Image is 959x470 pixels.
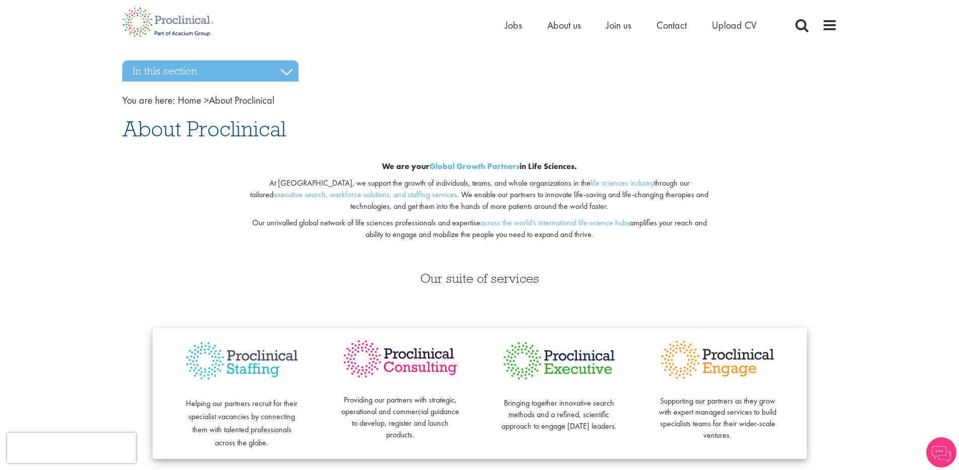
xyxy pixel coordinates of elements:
img: Proclinical Engage [658,338,777,381]
a: breadcrumb link to Home [178,94,201,107]
span: About Proclinical [122,115,286,142]
p: Our unrivalled global network of life sciences professionals and expertise amplifies your reach a... [244,217,715,241]
h3: In this section [122,60,299,82]
span: You are here: [122,94,175,107]
span: > [204,94,209,107]
img: Proclinical Staffing [183,338,301,384]
span: Helping our partners recruit for their specialist vacancies by connecting them with talented prof... [186,398,298,448]
a: Jobs [505,19,522,32]
a: Contact [656,19,687,32]
a: life sciences industry [591,178,654,188]
a: across the world's international life science hubs [480,217,630,228]
a: Upload CV [712,19,757,32]
p: Bringing together innovative search methods and a refined, scientific approach to engage [DATE] l... [500,386,618,432]
span: About Proclinical [178,94,274,107]
iframe: reCAPTCHA [7,433,136,463]
img: Chatbot [926,437,956,467]
img: Proclinical Consulting [341,338,460,380]
p: Supporting our partners as they grow with expert managed services to build specialists teams for ... [658,384,777,441]
a: Global Growth Partners [429,161,520,172]
h3: Our suite of services [122,272,837,285]
a: Join us [606,19,631,32]
p: Providing our partners with strategic, operational and commercial guidance to develop, register a... [341,383,460,441]
img: Proclinical Executive [500,338,618,383]
a: executive search, workforce solutions, and staffing services [273,189,457,200]
b: We are your in Life Sciences. [382,161,577,172]
a: About us [547,19,581,32]
p: At [GEOGRAPHIC_DATA], we support the growth of individuals, teams, and whole organizations in the... [244,178,715,212]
